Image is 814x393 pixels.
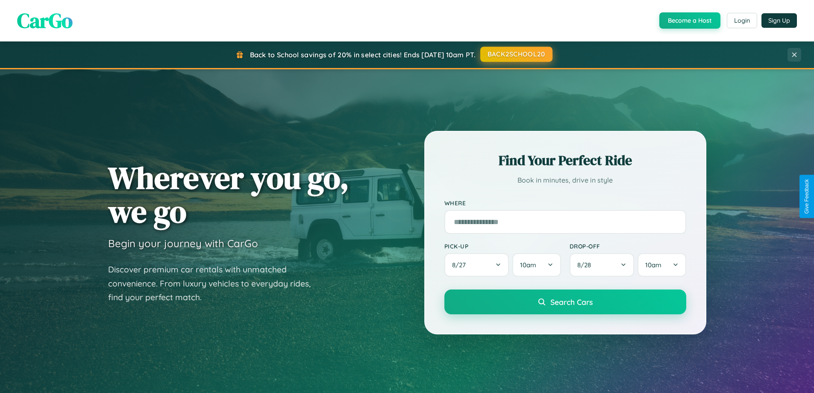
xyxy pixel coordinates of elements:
button: BACK2SCHOOL20 [480,47,552,62]
label: Where [444,199,686,207]
span: 10am [645,261,661,269]
span: Back to School savings of 20% in select cities! Ends [DATE] 10am PT. [250,50,476,59]
button: Sign Up [761,13,797,28]
button: Login [727,13,757,28]
button: 8/27 [444,253,509,277]
button: 8/28 [570,253,635,277]
label: Pick-up [444,242,561,250]
button: 10am [638,253,686,277]
span: 8 / 27 [452,261,470,269]
div: Give Feedback [804,179,810,214]
button: 10am [512,253,561,277]
span: 10am [520,261,536,269]
span: Search Cars [550,297,593,307]
h2: Find Your Perfect Ride [444,151,686,170]
p: Book in minutes, drive in style [444,174,686,186]
label: Drop-off [570,242,686,250]
button: Become a Host [659,12,720,29]
p: Discover premium car rentals with unmatched convenience. From luxury vehicles to everyday rides, ... [108,263,322,304]
span: CarGo [17,6,73,35]
span: 8 / 28 [577,261,595,269]
h3: Begin your journey with CarGo [108,237,258,250]
button: Search Cars [444,290,686,314]
h1: Wherever you go, we go [108,161,349,228]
